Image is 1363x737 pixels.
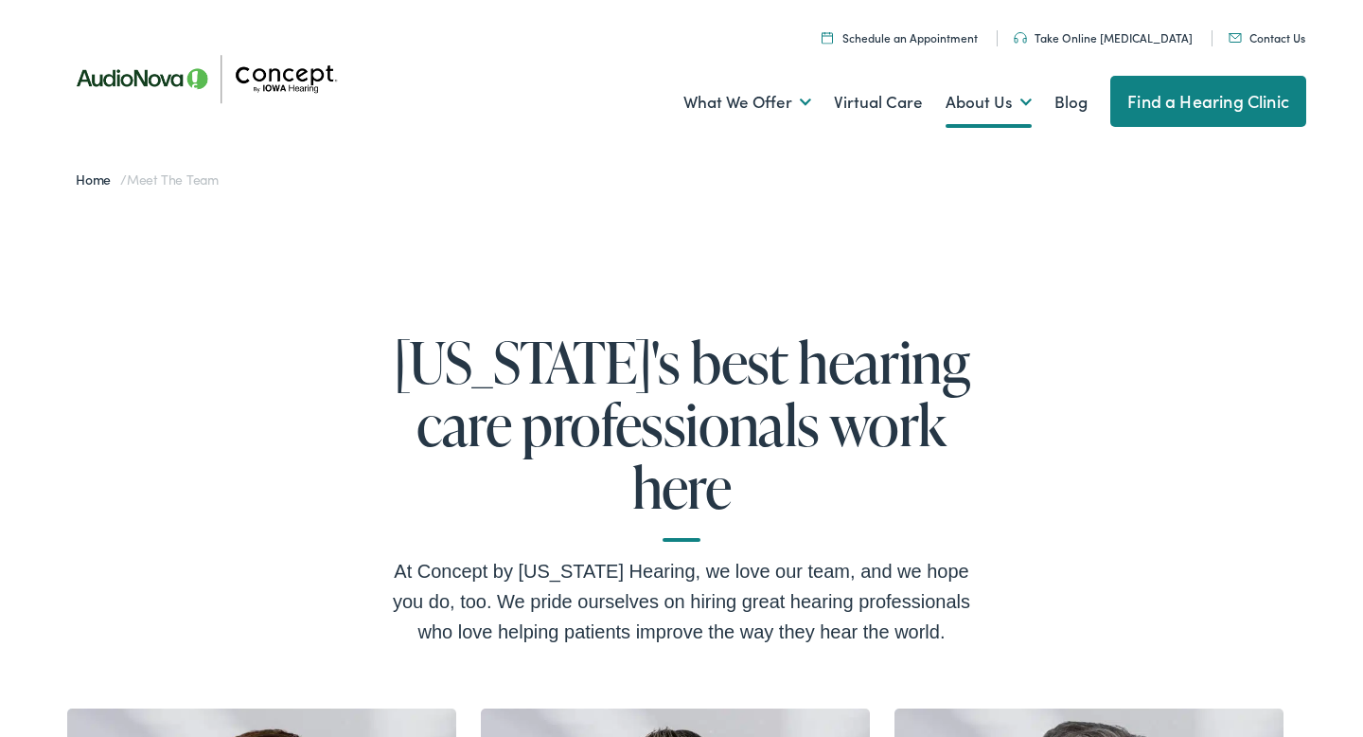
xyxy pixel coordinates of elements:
div: At Concept by [US_STATE] Hearing, we love our team, and we hope you do, too. We pride ourselves o... [379,556,984,647]
a: Contact Us [1229,29,1305,45]
a: Take Online [MEDICAL_DATA] [1014,29,1193,45]
img: utility icon [1229,33,1242,43]
a: Blog [1054,67,1088,137]
a: Home [76,170,120,189]
a: About Us [946,67,1032,137]
span: / [76,170,219,189]
img: A calendar icon to schedule an appointment at Concept by Iowa Hearing. [822,31,833,44]
h1: [US_STATE]'s best hearing care professionals work here [379,331,984,542]
a: What We Offer [683,67,811,137]
a: Find a Hearing Clinic [1110,76,1306,127]
a: Virtual Care [834,67,923,137]
span: Meet the Team [127,170,219,189]
a: Schedule an Appointment [822,29,978,45]
img: utility icon [1014,32,1027,44]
